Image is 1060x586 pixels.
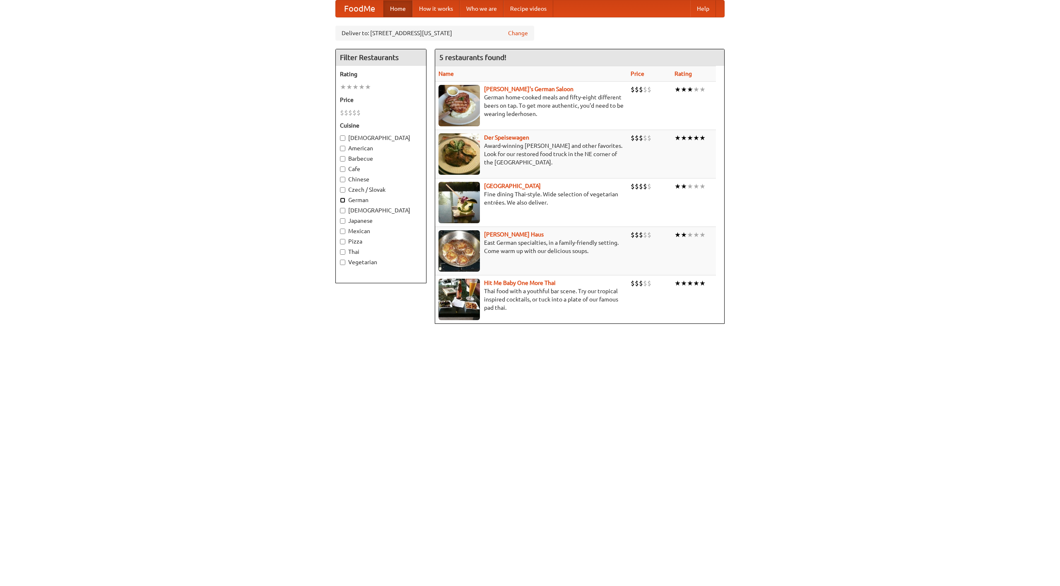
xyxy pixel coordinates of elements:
li: $ [352,108,357,117]
li: ★ [693,182,699,191]
li: ★ [352,82,359,92]
input: Mexican [340,229,345,234]
li: ★ [365,82,371,92]
input: Vegetarian [340,260,345,265]
a: Who we are [460,0,503,17]
li: $ [631,182,635,191]
h4: Filter Restaurants [336,49,426,66]
li: ★ [681,133,687,142]
li: ★ [675,133,681,142]
img: satay.jpg [438,182,480,223]
input: Czech / Slovak [340,187,345,193]
label: American [340,144,422,152]
ng-pluralize: 5 restaurants found! [439,53,506,61]
li: ★ [675,230,681,239]
li: $ [639,85,643,94]
li: $ [635,85,639,94]
li: ★ [699,85,706,94]
label: [DEMOGRAPHIC_DATA] [340,134,422,142]
p: Award-winning [PERSON_NAME] and other favorites. Look for our restored food truck in the NE corne... [438,142,624,166]
p: Fine dining Thai-style. Wide selection of vegetarian entrées. We also deliver. [438,190,624,207]
li: $ [643,133,647,142]
li: ★ [675,182,681,191]
li: $ [340,108,344,117]
label: Thai [340,248,422,256]
img: babythai.jpg [438,279,480,320]
div: Deliver to: [STREET_ADDRESS][US_STATE] [335,26,534,41]
a: Price [631,70,644,77]
li: $ [631,279,635,288]
li: ★ [681,279,687,288]
input: Thai [340,249,345,255]
input: Pizza [340,239,345,244]
li: ★ [699,133,706,142]
img: kohlhaus.jpg [438,230,480,272]
b: [GEOGRAPHIC_DATA] [484,183,541,189]
li: ★ [687,182,693,191]
li: ★ [693,133,699,142]
li: $ [639,279,643,288]
li: ★ [687,279,693,288]
label: Pizza [340,237,422,246]
li: $ [357,108,361,117]
p: East German specialties, in a family-friendly setting. Come warm up with our delicious soups. [438,239,624,255]
input: Barbecue [340,156,345,162]
li: ★ [699,230,706,239]
li: $ [647,182,651,191]
li: $ [647,85,651,94]
label: Vegetarian [340,258,422,266]
a: [PERSON_NAME] Haus [484,231,544,238]
a: Der Speisewagen [484,134,529,141]
input: Cafe [340,166,345,172]
li: $ [631,230,635,239]
label: Cafe [340,165,422,173]
label: [DEMOGRAPHIC_DATA] [340,206,422,215]
input: German [340,198,345,203]
input: [DEMOGRAPHIC_DATA] [340,135,345,141]
li: $ [643,85,647,94]
li: $ [635,182,639,191]
a: Change [508,29,528,37]
a: How it works [412,0,460,17]
li: ★ [687,85,693,94]
li: ★ [687,230,693,239]
li: ★ [359,82,365,92]
li: ★ [693,85,699,94]
label: Czech / Slovak [340,186,422,194]
li: $ [639,133,643,142]
li: $ [631,85,635,94]
li: ★ [699,279,706,288]
li: ★ [681,182,687,191]
li: $ [639,182,643,191]
h5: Cuisine [340,121,422,130]
li: $ [647,279,651,288]
li: $ [643,279,647,288]
a: Help [690,0,716,17]
li: $ [647,230,651,239]
label: German [340,196,422,204]
li: $ [643,182,647,191]
label: Chinese [340,175,422,183]
li: ★ [699,182,706,191]
li: ★ [346,82,352,92]
a: Home [383,0,412,17]
li: ★ [693,230,699,239]
li: $ [647,133,651,142]
label: Mexican [340,227,422,235]
a: [PERSON_NAME]'s German Saloon [484,86,573,92]
input: American [340,146,345,151]
p: German home-cooked meals and fifty-eight different beers on tap. To get more authentic, you'd nee... [438,93,624,118]
li: $ [348,108,352,117]
li: $ [344,108,348,117]
a: Name [438,70,454,77]
a: FoodMe [336,0,383,17]
h5: Price [340,96,422,104]
li: $ [631,133,635,142]
li: ★ [687,133,693,142]
label: Barbecue [340,154,422,163]
label: Japanese [340,217,422,225]
li: $ [639,230,643,239]
li: ★ [693,279,699,288]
